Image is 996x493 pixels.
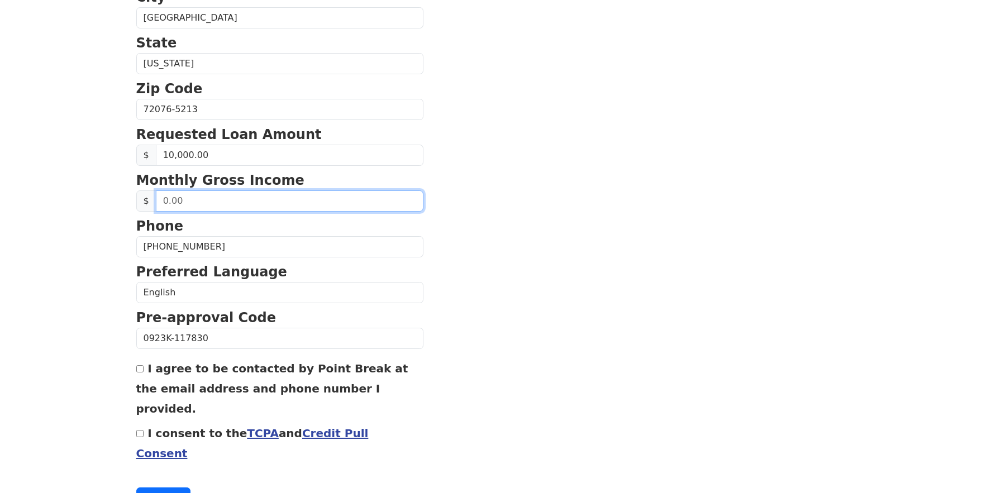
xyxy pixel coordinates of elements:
[156,145,423,166] input: Requested Loan Amount
[136,264,287,280] strong: Preferred Language
[136,236,423,257] input: Phone
[136,99,423,120] input: Zip Code
[136,427,369,460] label: I consent to the and
[136,218,184,234] strong: Phone
[136,127,322,142] strong: Requested Loan Amount
[136,7,423,28] input: City
[156,190,423,212] input: 0.00
[136,310,277,326] strong: Pre-approval Code
[136,362,408,415] label: I agree to be contacted by Point Break at the email address and phone number I provided.
[136,328,423,349] input: Pre-approval Code
[136,35,177,51] strong: State
[247,427,279,440] a: TCPA
[136,190,156,212] span: $
[136,145,156,166] span: $
[136,81,203,97] strong: Zip Code
[136,170,423,190] p: Monthly Gross Income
